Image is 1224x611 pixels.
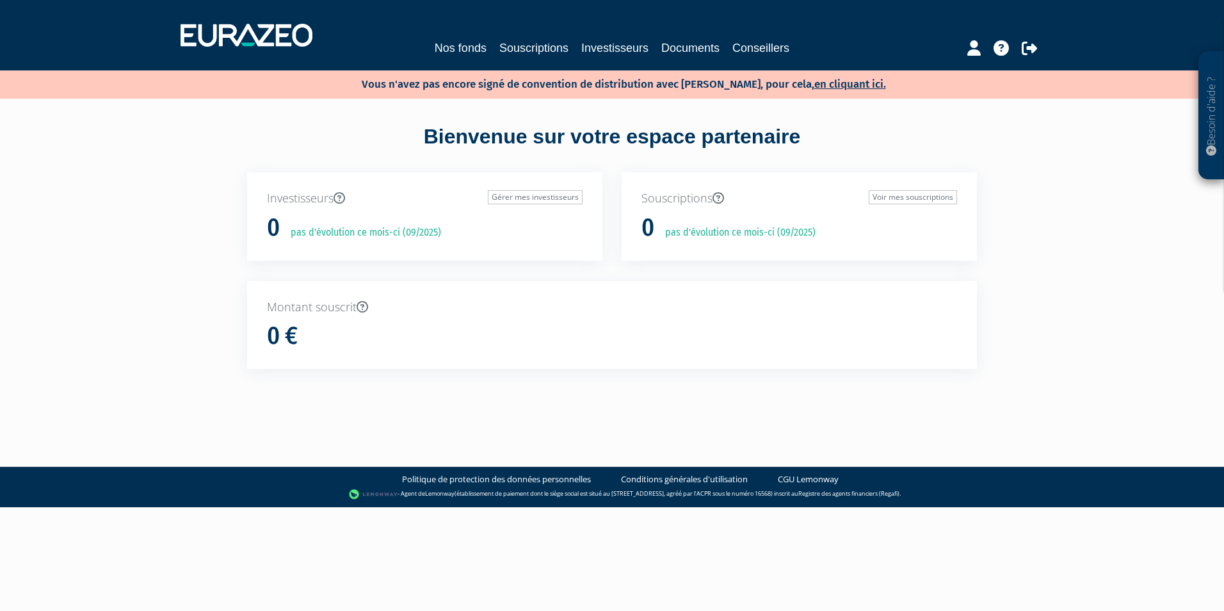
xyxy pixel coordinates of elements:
h1: 0 [641,215,654,241]
a: Gérer mes investisseurs [488,190,583,204]
p: pas d'évolution ce mois-ci (09/2025) [656,225,816,240]
div: - Agent de (établissement de paiement dont le siège social est situé au [STREET_ADDRESS], agréé p... [13,488,1211,501]
a: CGU Lemonway [778,473,839,485]
a: Conditions générales d'utilisation [621,473,748,485]
h1: 0 [267,215,280,241]
a: Lemonway [425,490,455,498]
a: Documents [661,39,720,57]
p: Montant souscrit [267,299,957,316]
p: Investisseurs [267,190,583,207]
img: 1732889491-logotype_eurazeo_blanc_rvb.png [181,24,312,47]
p: Vous n'avez pas encore signé de convention de distribution avec [PERSON_NAME], pour cela, [325,74,886,92]
a: Registre des agents financiers (Regafi) [798,490,899,498]
a: en cliquant ici. [814,77,886,91]
div: Bienvenue sur votre espace partenaire [238,122,986,172]
p: Besoin d'aide ? [1204,58,1219,174]
p: Souscriptions [641,190,957,207]
a: Souscriptions [499,39,568,57]
img: logo-lemonway.png [349,488,398,501]
a: Voir mes souscriptions [869,190,957,204]
a: Nos fonds [435,39,487,57]
h1: 0 € [267,323,298,350]
a: Investisseurs [581,39,648,57]
a: Politique de protection des données personnelles [402,473,591,485]
p: pas d'évolution ce mois-ci (09/2025) [282,225,441,240]
a: Conseillers [732,39,789,57]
